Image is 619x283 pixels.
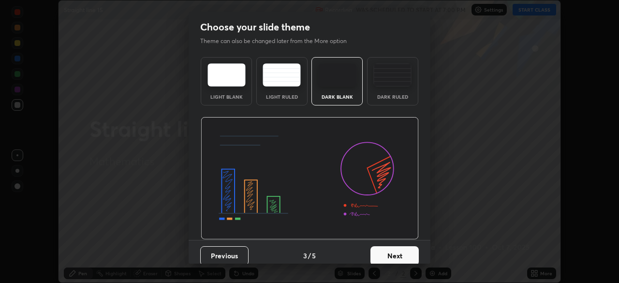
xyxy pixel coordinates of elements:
div: Light Ruled [263,94,301,99]
h4: / [308,251,311,261]
img: darkRuledTheme.de295e13.svg [373,63,412,87]
h4: 3 [303,251,307,261]
img: darkThemeBanner.d06ce4a2.svg [201,117,419,240]
div: Light Blank [207,94,246,99]
button: Next [370,246,419,266]
p: Theme can also be changed later from the More option [200,37,357,45]
div: Dark Blank [318,94,356,99]
img: darkTheme.f0cc69e5.svg [318,63,356,87]
img: lightRuledTheme.5fabf969.svg [263,63,301,87]
div: Dark Ruled [373,94,412,99]
img: lightTheme.e5ed3b09.svg [207,63,246,87]
h4: 5 [312,251,316,261]
h2: Choose your slide theme [200,21,310,33]
button: Previous [200,246,249,266]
